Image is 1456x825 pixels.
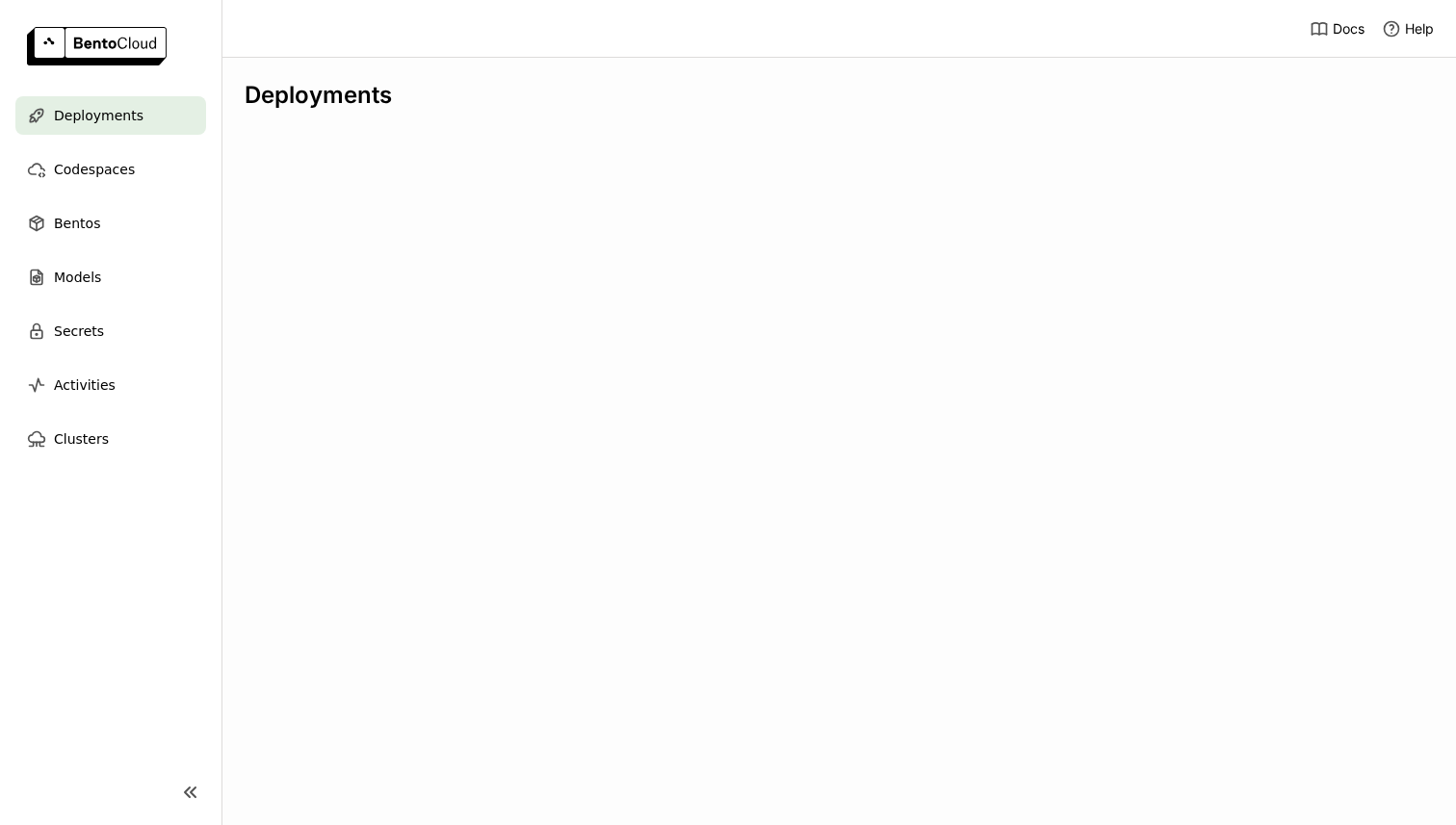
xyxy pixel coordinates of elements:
[54,212,100,235] span: Bentos
[1382,19,1434,39] div: Help
[1405,20,1434,38] span: Help
[1333,20,1365,38] span: Docs
[54,374,116,397] span: Activities
[54,427,109,451] span: Clusters
[1310,19,1365,39] a: Docs
[15,258,206,296] a: Models
[245,81,1433,110] div: Deployments
[15,312,206,350] a: Secrets
[27,27,167,65] img: logo
[54,320,104,343] span: Secrets
[54,158,135,181] span: Codespaces
[54,104,143,127] span: Deployments
[54,266,101,289] span: Models
[15,366,206,404] a: Activities
[15,204,206,243] a: Bentos
[15,420,206,458] a: Clusters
